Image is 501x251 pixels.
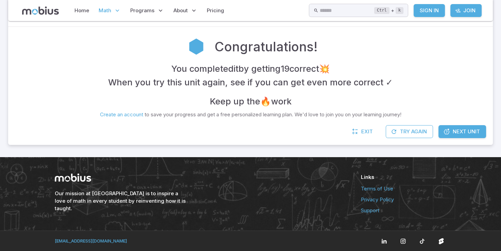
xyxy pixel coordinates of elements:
h4: You completed it by getting 19 correct 💥 [171,62,330,76]
kbd: k [396,7,403,14]
button: Try Again [386,125,433,138]
a: [EMAIL_ADDRESS][DOMAIN_NAME] [55,238,127,244]
a: Sign In [414,4,445,17]
span: Next Unit [453,128,480,135]
h4: When you try this unit again, see if you can get even more correct ✓ [108,76,393,89]
a: Home [72,3,91,18]
a: Join [450,4,482,17]
p: to save your progress and get a free personalized learning plan. We'd love to join you on your le... [100,111,401,118]
a: Next Unit [438,125,486,138]
span: Math [99,7,111,14]
span: Exit [361,128,373,135]
a: Privacy Policy [361,196,447,203]
a: Support [361,207,447,214]
a: Create an account [100,111,143,118]
h6: Our mission at [GEOGRAPHIC_DATA] is to inspire a love of math in every student by reinventing how... [55,190,187,212]
h6: Links [361,173,447,181]
h2: Congratulations! [215,37,318,56]
a: Pricing [205,3,226,18]
div: + [374,6,403,15]
a: Exit [348,125,378,138]
span: Programs [130,7,154,14]
a: Terms of Use [361,185,447,193]
h4: Keep up the 🔥 work [210,95,291,108]
span: About [173,7,188,14]
kbd: Ctrl [374,7,389,14]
